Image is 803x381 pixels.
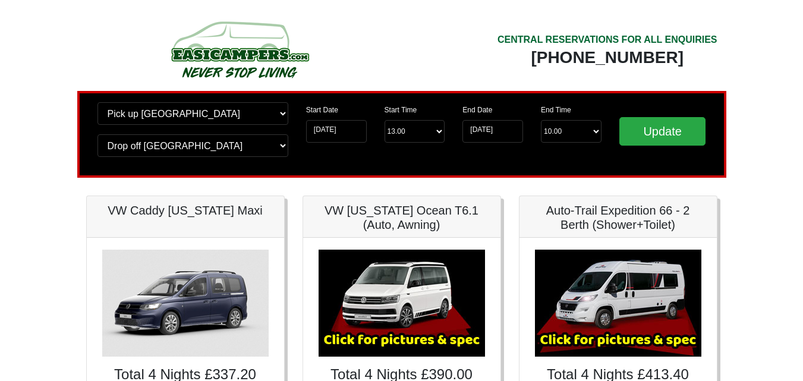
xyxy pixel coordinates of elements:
[535,250,701,357] img: Auto-Trail Expedition 66 - 2 Berth (Shower+Toilet)
[462,105,492,115] label: End Date
[306,120,367,143] input: Start Date
[127,17,352,82] img: campers-checkout-logo.png
[462,120,523,143] input: Return Date
[541,105,571,115] label: End Time
[531,203,705,232] h5: Auto-Trail Expedition 66 - 2 Berth (Shower+Toilet)
[319,250,485,357] img: VW California Ocean T6.1 (Auto, Awning)
[315,203,489,232] h5: VW [US_STATE] Ocean T6.1 (Auto, Awning)
[306,105,338,115] label: Start Date
[385,105,417,115] label: Start Time
[102,250,269,357] img: VW Caddy California Maxi
[497,47,717,68] div: [PHONE_NUMBER]
[99,203,272,218] h5: VW Caddy [US_STATE] Maxi
[497,33,717,47] div: CENTRAL RESERVATIONS FOR ALL ENQUIRIES
[619,117,706,146] input: Update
